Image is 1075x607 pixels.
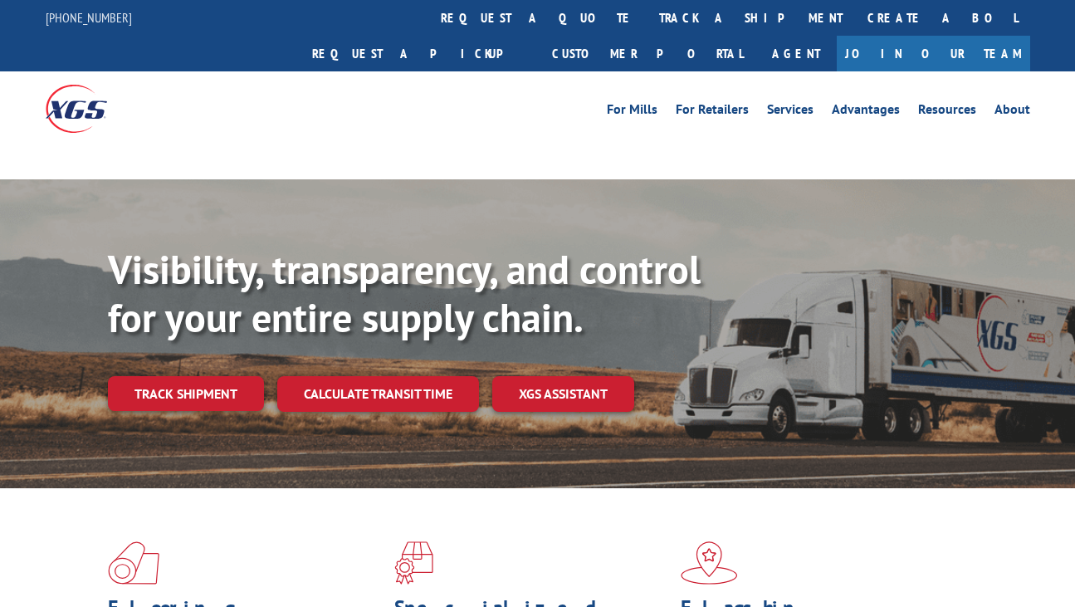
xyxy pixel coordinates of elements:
a: Advantages [832,103,900,121]
a: Join Our Team [837,36,1030,71]
b: Visibility, transparency, and control for your entire supply chain. [108,243,701,343]
a: Agent [755,36,837,71]
a: [PHONE_NUMBER] [46,9,132,26]
a: Request a pickup [300,36,540,71]
a: Customer Portal [540,36,755,71]
a: XGS ASSISTANT [492,376,634,412]
img: xgs-icon-focused-on-flooring-red [394,541,433,585]
a: Track shipment [108,376,264,411]
a: For Mills [607,103,657,121]
a: For Retailers [676,103,749,121]
a: Calculate transit time [277,376,479,412]
a: Services [767,103,814,121]
img: xgs-icon-flagship-distribution-model-red [681,541,738,585]
a: About [994,103,1030,121]
a: Resources [918,103,976,121]
img: xgs-icon-total-supply-chain-intelligence-red [108,541,159,585]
